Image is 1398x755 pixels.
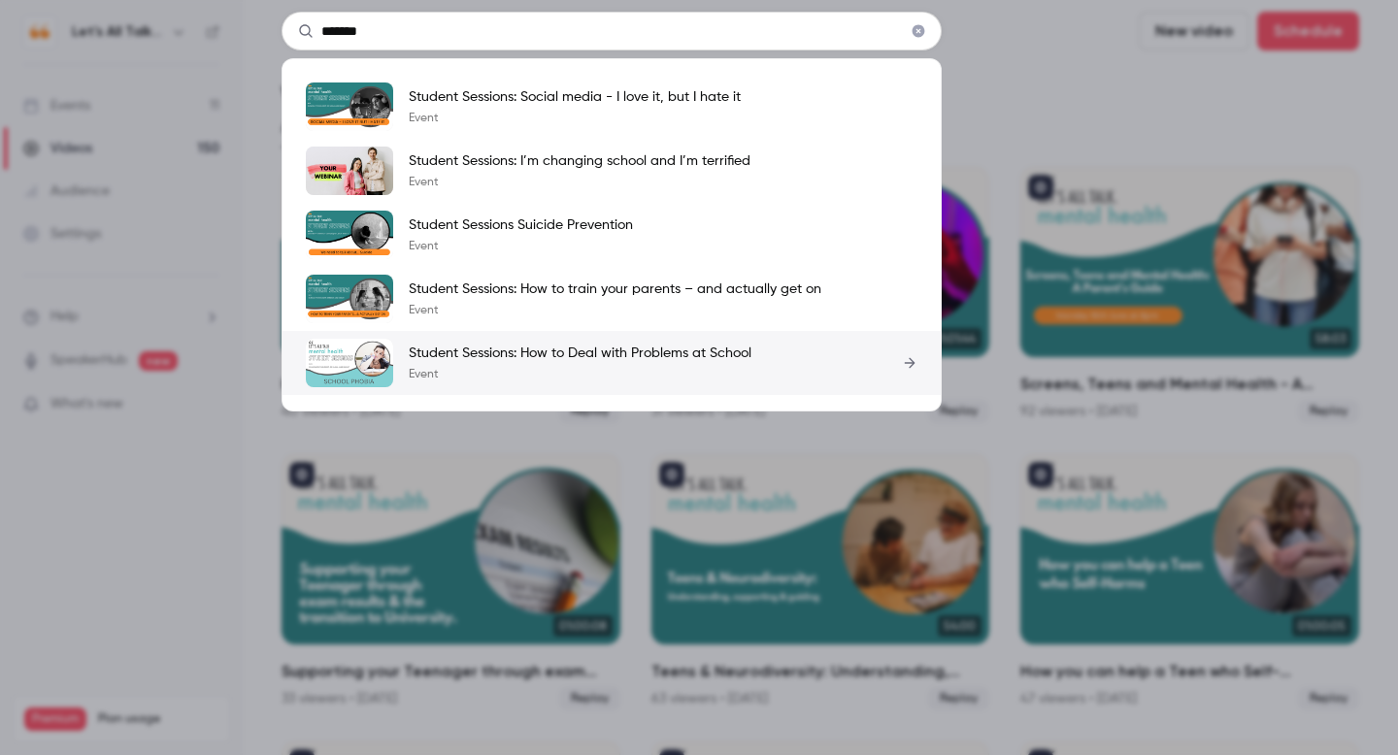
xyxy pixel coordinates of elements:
[306,82,393,131] img: Student Sessions: Social media - I love it, but I hate it
[903,16,934,47] button: Clear
[409,215,633,235] p: Student Sessions Suicide Prevention
[409,239,633,254] p: Event
[409,367,751,382] p: Event
[306,339,393,387] img: Student Sessions: How to Deal with Problems at School
[306,211,393,259] img: Student Sessions Suicide Prevention
[409,111,741,126] p: Event
[409,151,750,171] p: Student Sessions: I’m changing school and I’m terrified
[306,275,393,323] img: Student Sessions: How to train your parents – and actually get on
[409,175,750,190] p: Event
[409,303,821,318] p: Event
[409,87,741,107] p: Student Sessions: Social media - I love it, but I hate it
[409,344,751,363] p: Student Sessions: How to Deal with Problems at School
[306,147,393,195] img: Student Sessions: I’m changing school and I’m terrified
[409,279,821,299] p: Student Sessions: How to train your parents – and actually get on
